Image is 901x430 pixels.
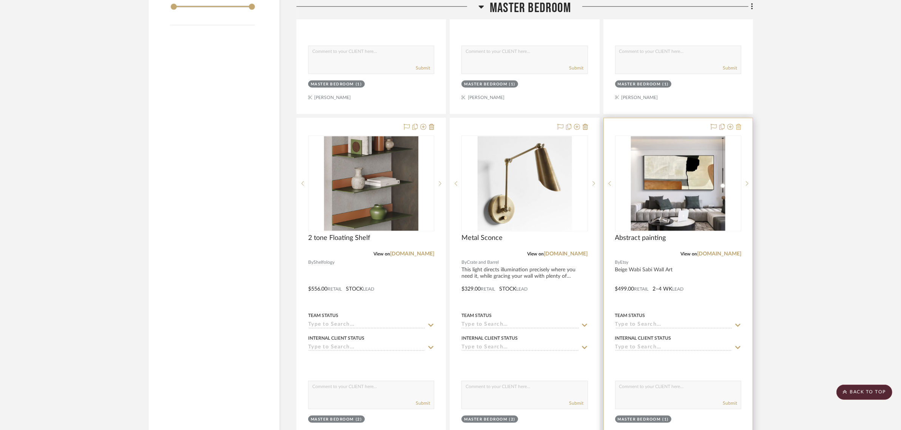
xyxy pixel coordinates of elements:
[569,65,584,71] button: Submit
[356,417,362,422] div: (2)
[509,417,515,422] div: (2)
[615,259,620,266] span: By
[308,322,425,329] input: Type to Search…
[308,259,313,266] span: By
[461,234,503,242] span: Metal Sconce
[311,417,354,422] div: Master Bedroom
[680,252,697,256] span: View on
[615,335,671,342] div: Internal Client Status
[308,234,370,242] span: 2 tone Floating Shelf
[615,322,732,329] input: Type to Search…
[461,312,492,319] div: Team Status
[467,259,499,266] span: Crate and Barrel
[308,312,338,319] div: Team Status
[313,259,335,266] span: Shelfology
[723,65,737,71] button: Submit
[464,82,507,87] div: Master Bedroom
[569,400,584,407] button: Submit
[464,417,507,422] div: Master Bedroom
[308,344,425,351] input: Type to Search…
[461,344,579,351] input: Type to Search…
[461,322,579,329] input: Type to Search…
[461,335,518,342] div: Internal Client Status
[663,417,669,422] div: (1)
[477,136,572,231] img: Metal Sconce
[615,234,666,242] span: Abstract painting
[462,136,587,231] div: 0
[416,65,430,71] button: Submit
[618,417,661,422] div: Master Bedroom
[356,82,362,87] div: (1)
[544,251,588,257] a: [DOMAIN_NAME]
[416,400,430,407] button: Submit
[620,259,629,266] span: Etsy
[836,385,892,400] scroll-to-top-button: BACK TO TOP
[527,252,544,256] span: View on
[723,400,737,407] button: Submit
[311,82,354,87] div: Master Bedroom
[616,136,741,231] div: 0
[461,259,467,266] span: By
[697,251,741,257] a: [DOMAIN_NAME]
[509,82,515,87] div: (1)
[308,335,364,342] div: Internal Client Status
[390,251,434,257] a: [DOMAIN_NAME]
[615,344,732,351] input: Type to Search…
[373,252,390,256] span: View on
[615,312,645,319] div: Team Status
[324,136,418,231] img: 2 tone Floating Shelf
[663,82,669,87] div: (1)
[618,82,661,87] div: Master Bedroom
[631,136,725,231] img: Abstract painting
